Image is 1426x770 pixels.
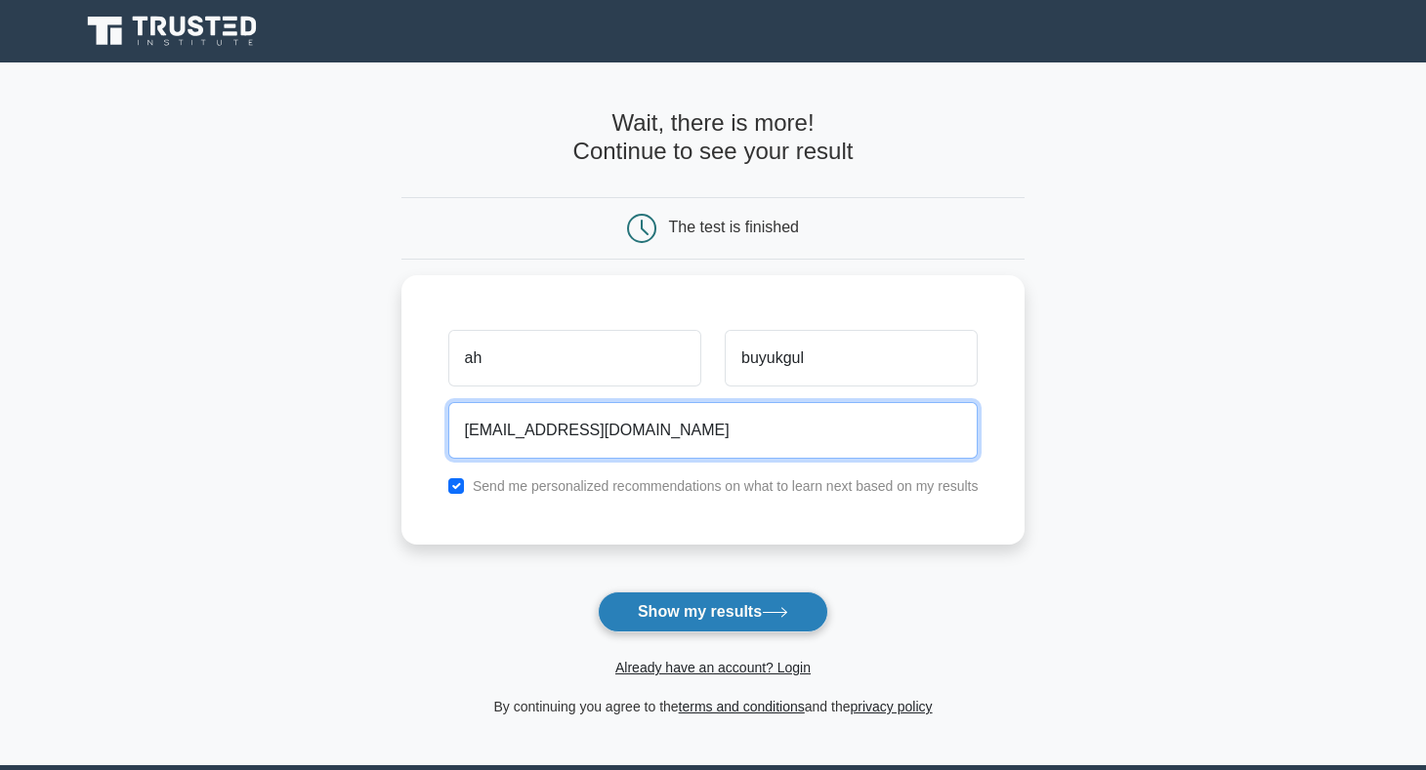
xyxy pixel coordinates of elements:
div: By continuing you agree to the and the [390,695,1037,718]
input: First name [448,330,701,386]
div: The test is finished [669,219,799,235]
a: Already have an account? Login [615,660,811,675]
label: Send me personalized recommendations on what to learn next based on my results [473,478,979,494]
h4: Wait, there is more! Continue to see your result [401,109,1026,166]
input: Email [448,402,979,459]
button: Show my results [598,591,828,632]
a: privacy policy [851,699,933,714]
input: Last name [725,330,978,386]
a: terms and conditions [679,699,805,714]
